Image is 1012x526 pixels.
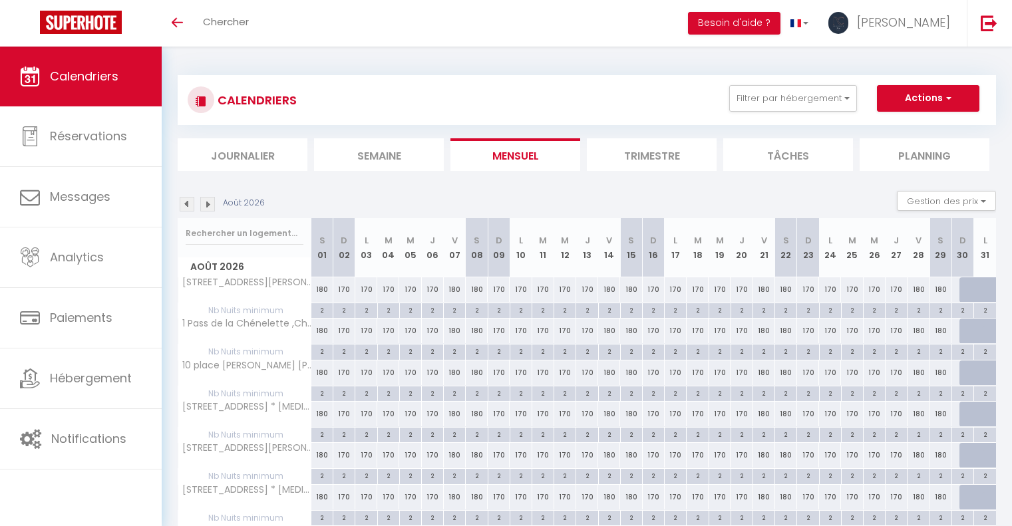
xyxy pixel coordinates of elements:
[620,402,642,426] div: 180
[341,234,347,247] abbr: D
[333,218,355,277] th: 02
[665,344,686,357] div: 2
[709,344,731,357] div: 2
[819,277,841,302] div: 170
[731,402,753,426] div: 170
[886,319,908,343] div: 170
[731,360,753,385] div: 170
[40,11,122,34] img: Super Booking
[731,319,753,343] div: 170
[576,360,598,385] div: 170
[186,221,303,245] input: Rechercher un logement...
[488,344,510,357] div: 2
[488,303,510,316] div: 2
[576,386,597,399] div: 2
[753,218,775,277] th: 21
[444,303,465,316] div: 2
[377,277,399,302] div: 170
[319,234,325,247] abbr: S
[510,386,532,399] div: 2
[959,234,966,247] abbr: D
[731,303,753,316] div: 2
[510,319,532,343] div: 170
[519,234,523,247] abbr: L
[797,277,819,302] div: 170
[466,402,488,426] div: 180
[576,303,597,316] div: 2
[554,218,576,277] th: 12
[355,218,377,277] th: 03
[886,303,907,316] div: 2
[842,344,863,357] div: 2
[819,319,841,343] div: 170
[598,402,620,426] div: 180
[422,360,444,385] div: 170
[554,360,576,385] div: 170
[841,319,863,343] div: 170
[598,277,620,302] div: 180
[841,360,863,385] div: 170
[532,344,554,357] div: 2
[665,386,686,399] div: 2
[621,344,642,357] div: 2
[687,218,709,277] th: 18
[665,277,687,302] div: 170
[466,386,487,399] div: 2
[355,319,377,343] div: 170
[444,402,466,426] div: 180
[841,402,863,426] div: 170
[937,234,943,247] abbr: S
[355,277,377,302] div: 170
[333,303,355,316] div: 2
[864,319,886,343] div: 170
[333,319,355,343] div: 170
[930,344,951,357] div: 2
[606,234,612,247] abbr: V
[620,277,642,302] div: 180
[474,234,480,247] abbr: S
[930,386,951,399] div: 2
[50,309,112,326] span: Paiements
[50,370,132,386] span: Hébergement
[797,360,819,385] div: 170
[797,319,819,343] div: 170
[974,344,996,357] div: 2
[731,344,753,357] div: 2
[643,360,665,385] div: 170
[797,218,819,277] th: 23
[311,360,333,385] div: 180
[444,277,466,302] div: 180
[377,319,399,343] div: 170
[797,303,818,316] div: 2
[554,402,576,426] div: 170
[598,360,620,385] div: 180
[929,218,951,277] th: 29
[510,360,532,385] div: 170
[643,303,664,316] div: 2
[709,218,731,277] th: 19
[51,430,126,447] span: Notifications
[864,277,886,302] div: 170
[753,360,775,385] div: 180
[819,402,841,426] div: 170
[753,402,775,426] div: 180
[365,234,369,247] abbr: L
[554,303,576,316] div: 2
[908,218,929,277] th: 28
[399,402,421,426] div: 170
[908,344,929,357] div: 2
[510,277,532,302] div: 170
[585,234,590,247] abbr: J
[532,386,554,399] div: 2
[864,218,886,277] th: 26
[716,234,724,247] abbr: M
[753,319,775,343] div: 180
[430,234,435,247] abbr: J
[488,402,510,426] div: 170
[599,344,620,357] div: 2
[488,277,510,302] div: 170
[311,319,333,343] div: 180
[620,360,642,385] div: 180
[775,277,797,302] div: 180
[643,386,664,399] div: 2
